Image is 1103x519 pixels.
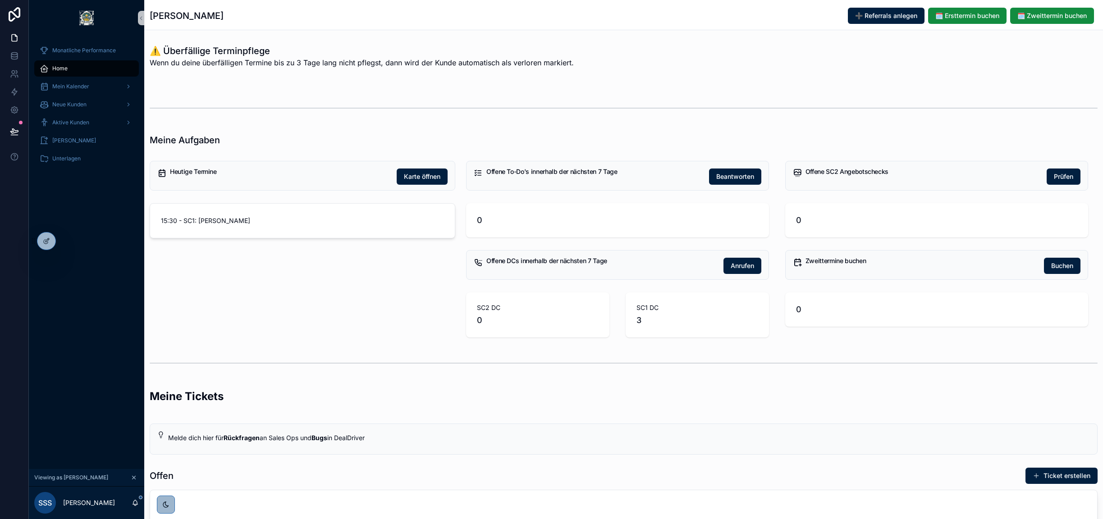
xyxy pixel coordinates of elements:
[935,11,999,20] span: 🗓️ Ersttermin buchen
[168,433,1090,443] p: Melde dich hier für an Sales Ops und in DealDriver
[52,101,87,108] span: Neue Kunden
[161,216,444,225] span: 15:30 - SC1: [PERSON_NAME]
[150,9,224,22] h1: [PERSON_NAME]
[731,261,754,270] span: Anrufen
[1047,168,1080,185] button: Prüfen
[477,314,599,327] span: 0
[150,389,224,404] h2: Meine Tickets
[34,96,139,113] a: Neue Kunden
[397,168,448,185] button: Karte öffnen
[1025,468,1098,484] button: Ticket erstellen
[52,119,89,126] span: Aktive Kunden
[150,469,174,482] h1: Offen
[1010,8,1094,24] button: 🗓️ Zweittermin buchen
[34,78,139,95] a: Mein Kalender
[1017,11,1087,20] span: 🗓️ Zweittermin buchen
[636,303,758,312] span: SC1 DC
[1054,172,1073,181] span: Prüfen
[150,45,574,57] h1: ⚠️ Überfällige Terminpflege
[150,57,574,68] span: Wenn du deine überfälligen Termine bis zu 3 Tage lang nicht pflegst, dann wird der Kunde automati...
[477,303,599,312] span: SC2 DC
[486,168,702,175] h5: Offene To-Do's innerhalb der nächsten 7 Tage
[723,258,761,274] button: Anrufen
[311,434,327,442] strong: Bugs
[38,497,52,508] span: SSS
[34,114,139,131] a: Aktive Kunden
[806,168,1039,175] h5: Offene SC2 Angebotschecks
[29,36,144,178] div: scrollable content
[34,60,139,77] a: Home
[709,168,761,185] button: Beantworten
[636,314,758,327] span: 3
[52,83,89,90] span: Mein Kalender
[716,172,754,181] span: Beantworten
[168,433,1090,443] div: Melde dich hier für **Rückfragen** an Sales Ops und **Bugs** in DealDriver
[855,11,917,20] span: ➕ Referrals anlegen
[404,172,440,181] span: Karte öffnen
[34,42,139,59] a: Monatliche Performance
[796,214,1077,227] span: 0
[34,150,139,167] a: Unterlagen
[52,65,68,72] span: Home
[848,8,925,24] button: ➕ Referrals anlegen
[79,11,94,25] img: App logo
[796,303,1077,316] span: 0
[806,258,1037,264] h5: Zweittermine buchen
[170,168,389,175] h5: Heutige Termine
[52,137,96,144] span: [PERSON_NAME]
[928,8,1007,24] button: 🗓️ Ersttermin buchen
[34,132,139,149] a: [PERSON_NAME]
[34,474,108,481] span: Viewing as [PERSON_NAME]
[52,155,81,162] span: Unterlagen
[224,434,260,442] strong: Rückfragen
[150,134,220,146] h1: Meine Aufgaben
[1051,261,1073,270] span: Buchen
[150,204,455,238] a: 15:30 - SC1: [PERSON_NAME]
[477,214,758,227] span: 0
[52,47,116,54] span: Monatliche Performance
[63,498,115,507] p: [PERSON_NAME]
[1044,258,1080,274] button: Buchen
[486,258,716,264] h5: Offene DCs innerhalb der nächsten 7 Tage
